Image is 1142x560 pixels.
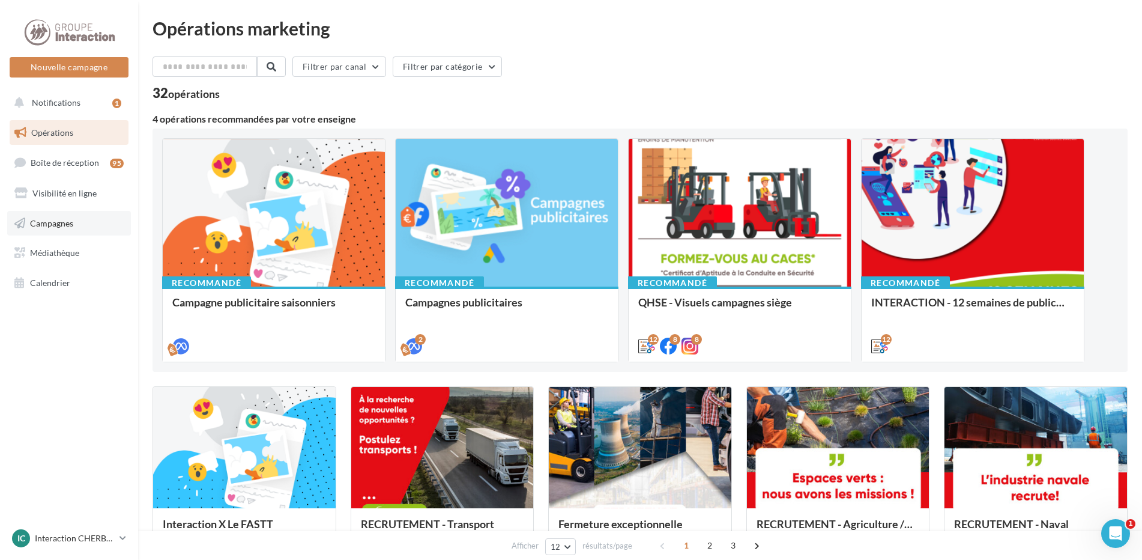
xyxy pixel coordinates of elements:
[1126,519,1135,529] span: 1
[724,536,743,555] span: 3
[153,114,1128,124] div: 4 opérations recommandées par votre enseigne
[7,240,131,266] a: Médiathèque
[17,532,25,544] span: IC
[545,538,576,555] button: 12
[30,278,70,288] span: Calendrier
[361,518,524,542] div: RECRUTEMENT - Transport
[292,56,386,77] button: Filtrer par canal
[35,532,115,544] p: Interaction CHERBOURG
[153,19,1128,37] div: Opérations marketing
[162,276,251,290] div: Recommandé
[954,518,1117,542] div: RECRUTEMENT - Naval
[10,57,128,78] button: Nouvelle campagne
[32,188,97,198] span: Visibilité en ligne
[1101,519,1130,548] iframe: Intercom live chat
[393,56,502,77] button: Filtrer par catégorie
[881,334,892,345] div: 12
[669,334,680,345] div: 8
[7,150,131,175] a: Boîte de réception95
[871,296,1074,320] div: INTERACTION - 12 semaines de publication
[172,296,375,320] div: Campagne publicitaire saisonniers
[638,296,841,320] div: QHSE - Visuels campagnes siège
[168,88,220,99] div: opérations
[7,120,131,145] a: Opérations
[30,218,73,228] span: Campagnes
[757,518,920,542] div: RECRUTEMENT - Agriculture / Espaces verts
[582,540,632,552] span: résultats/page
[153,87,220,100] div: 32
[110,159,124,168] div: 95
[31,157,99,168] span: Boîte de réception
[7,211,131,236] a: Campagnes
[112,99,121,108] div: 1
[395,276,484,290] div: Recommandé
[700,536,719,555] span: 2
[551,542,561,552] span: 12
[648,334,659,345] div: 12
[558,518,722,542] div: Fermeture exceptionnelle
[628,276,717,290] div: Recommandé
[32,97,80,108] span: Notifications
[7,90,126,115] button: Notifications 1
[405,296,608,320] div: Campagnes publicitaires
[415,334,426,345] div: 2
[163,518,326,542] div: Interaction X Le FASTT
[30,248,79,258] span: Médiathèque
[512,540,539,552] span: Afficher
[861,276,950,290] div: Recommandé
[7,181,131,206] a: Visibilité en ligne
[677,536,696,555] span: 1
[10,527,128,550] a: IC Interaction CHERBOURG
[31,127,73,138] span: Opérations
[7,270,131,296] a: Calendrier
[691,334,702,345] div: 8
